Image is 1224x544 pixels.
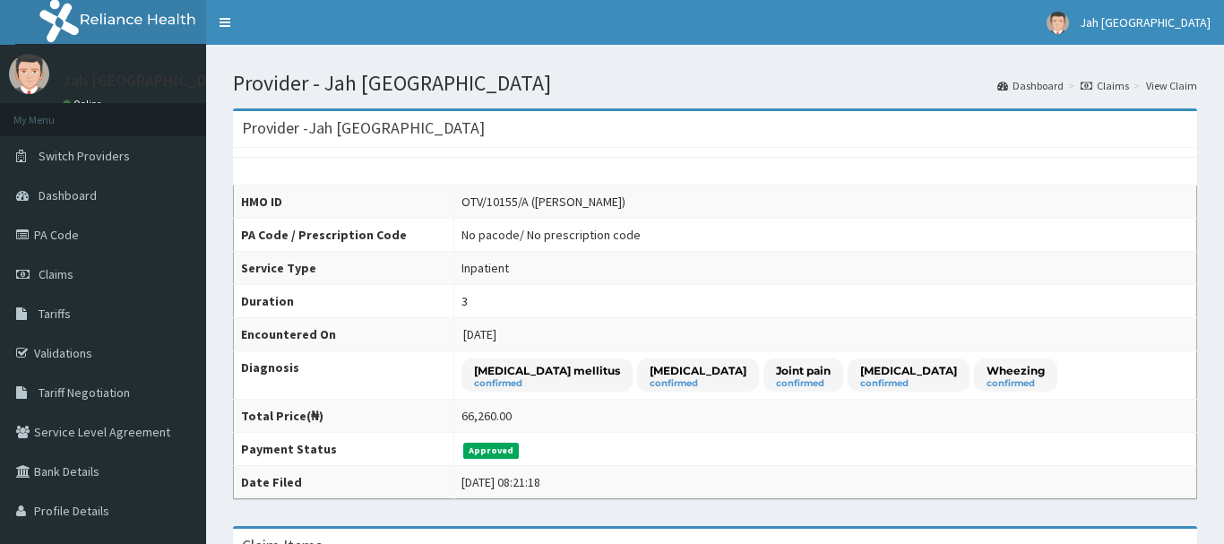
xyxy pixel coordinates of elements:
div: OTV/10155/A ([PERSON_NAME]) [461,193,625,211]
div: [DATE] 08:21:18 [461,473,540,491]
span: Approved [463,443,520,459]
p: [MEDICAL_DATA] [650,363,746,378]
th: Encountered On [234,318,454,351]
div: 3 [461,292,468,310]
span: Switch Providers [39,148,130,164]
th: Service Type [234,252,454,285]
div: 66,260.00 [461,407,512,425]
span: Dashboard [39,187,97,203]
p: Joint pain [776,363,831,378]
p: [MEDICAL_DATA] [860,363,957,378]
h3: Provider - Jah [GEOGRAPHIC_DATA] [242,120,485,136]
th: HMO ID [234,186,454,219]
th: Payment Status [234,433,454,466]
small: confirmed [650,379,746,388]
span: Jah [GEOGRAPHIC_DATA] [1080,14,1211,30]
a: Dashboard [997,78,1064,93]
span: Claims [39,266,73,282]
h1: Provider - Jah [GEOGRAPHIC_DATA] [233,72,1197,95]
th: Duration [234,285,454,318]
small: confirmed [987,379,1045,388]
th: Total Price(₦) [234,400,454,433]
p: Jah [GEOGRAPHIC_DATA] [63,73,239,89]
small: confirmed [860,379,957,388]
a: View Claim [1146,78,1197,93]
img: User Image [1047,12,1069,34]
p: Wheezing [987,363,1045,378]
span: [DATE] [463,326,496,342]
th: PA Code / Prescription Code [234,219,454,252]
small: confirmed [776,379,831,388]
img: User Image [9,54,49,94]
small: confirmed [474,379,620,388]
div: No pacode / No prescription code [461,226,641,244]
a: Claims [1081,78,1129,93]
div: Inpatient [461,259,509,277]
th: Date Filed [234,466,454,499]
th: Diagnosis [234,351,454,400]
p: [MEDICAL_DATA] mellitus [474,363,620,378]
span: Tariffs [39,306,71,322]
span: Tariff Negotiation [39,384,130,401]
a: Online [63,98,106,110]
